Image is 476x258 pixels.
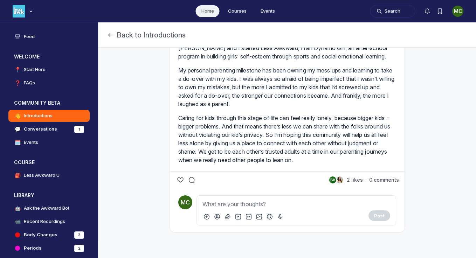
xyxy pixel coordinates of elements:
[8,169,90,181] a: 🎒Less Awkward U
[74,245,84,252] div: 2
[24,139,38,146] h4: Events
[202,212,211,221] button: Open slash commands menu
[24,126,57,133] h4: Conversations
[452,6,463,17] div: MC
[8,157,90,168] button: COURSECollapse space
[175,175,185,185] button: Like the Hi from Vanessa ⚡ post
[14,159,35,166] h3: COURSE
[14,205,21,212] span: 🤖
[14,192,34,199] h3: LIBRARY
[8,229,90,241] a: Body Changes3
[13,4,34,18] button: Less Awkward Hub logo
[452,6,463,17] button: User menu options
[8,123,90,135] a: 💬Conversations1
[74,126,84,133] div: 1
[14,112,21,119] span: 👋
[234,212,242,221] button: Attach video
[107,30,186,40] button: Back to Introductions
[223,212,232,221] button: Attach files
[434,5,446,18] button: Bookmarks
[8,137,90,148] a: 🗓️Events
[24,231,57,238] h4: Body Changes
[255,5,281,17] a: Events
[178,195,192,209] div: MC
[347,176,363,183] span: 2 likes
[8,31,90,43] a: Feed
[8,216,90,228] a: 📹Recent Recordings
[213,212,221,221] button: Link to a post, event, lesson, or space
[14,79,21,86] span: ❓
[24,66,46,73] h4: Start Here
[24,172,60,179] h4: Less Awkward U
[8,64,90,76] a: 📍Start Here
[178,66,396,108] p: My personal parenting milestone has been owning my mess ups and learning to take a do-over with m...
[329,176,363,184] button: 2 likes
[14,172,21,179] span: 🎒
[187,175,196,185] button: Comment on Hi from Vanessa ⚡
[8,242,90,254] a: Periods2
[8,77,90,89] a: ❓FAQs
[14,218,21,225] span: 📹
[13,5,25,18] img: Less Awkward Hub logo
[265,212,274,221] button: Add emoji
[24,245,42,252] h4: Periods
[14,66,21,73] span: 📍
[369,176,399,183] button: 0 comments
[255,212,263,221] button: Add image
[178,114,396,164] p: Caring for kids through this stage of life can feel really lonely, because bigger kids = bigger p...
[421,5,434,18] button: Notifications
[222,5,252,17] a: Courses
[24,33,35,40] h4: Feed
[24,205,69,212] h4: Ask the Awkward Bot
[74,231,84,239] div: 3
[368,210,390,221] button: Post
[14,139,21,146] span: 🗓️
[98,22,476,48] header: Page Header
[24,218,65,225] h4: Recent Recordings
[8,202,90,214] a: 🤖Ask the Awkward Bot
[370,5,415,18] button: Search
[8,51,90,62] button: WELCOMECollapse space
[24,112,53,119] h4: Introductions
[196,5,220,17] a: Home
[14,99,60,106] h3: COMMUNITY BETA
[244,212,253,221] button: Add GIF
[14,53,40,60] h3: WELCOME
[178,35,396,61] p: I didn’t always spend all my time working on making puberty less cringey. Before [PERSON_NAME] an...
[8,190,90,201] button: LIBRARYCollapse space
[24,79,35,86] h4: FAQs
[276,212,284,221] button: Record voice message
[8,110,90,122] a: 👋Introductions
[8,97,90,109] button: COMMUNITY BETACollapse space
[14,126,21,133] span: 💬
[329,176,336,183] div: BK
